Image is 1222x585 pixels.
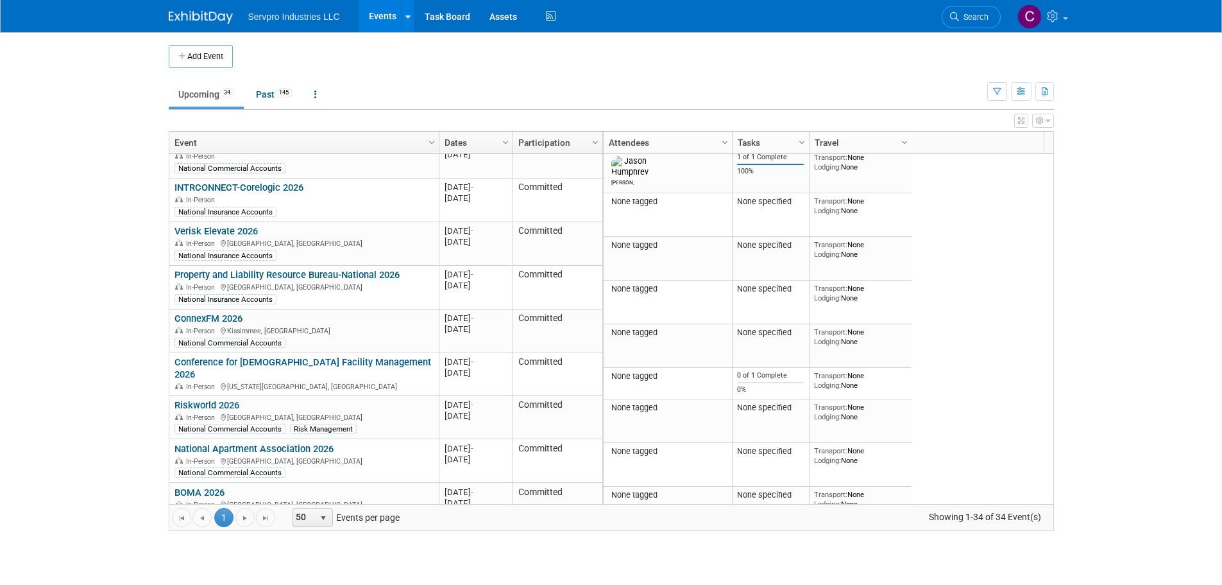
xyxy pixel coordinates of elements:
div: None specified [737,284,804,294]
div: [DATE] [445,356,507,367]
a: Travel [815,132,903,153]
img: In-Person Event [175,152,183,159]
span: Column Settings [427,137,437,148]
img: In-Person Event [175,240,183,246]
span: Transport: [814,327,847,336]
a: ConnexFM 2026 [174,313,242,324]
img: In-Person Event [175,196,183,202]
td: Committed [513,222,602,266]
span: Column Settings [720,137,730,148]
span: Lodging: [814,162,841,171]
div: None specified [737,196,804,207]
span: Events per page [276,508,412,527]
span: Go to the next page [240,513,250,523]
div: [DATE] [445,324,507,335]
img: In-Person Event [175,457,183,464]
div: None None [814,240,906,259]
div: None None [814,153,906,171]
div: 100% [737,167,804,176]
div: National Commercial Accounts [174,163,285,173]
div: None tagged [608,403,727,413]
span: - [471,182,473,192]
a: Go to the last page [256,508,275,527]
span: Transport: [814,240,847,249]
span: In-Person [186,283,219,292]
div: [DATE] [445,399,507,410]
span: Lodging: [814,293,841,302]
a: Event [174,132,430,153]
div: [DATE] [445,280,507,291]
a: Attendees [609,132,724,153]
a: Participation [518,132,594,153]
div: None tagged [608,240,727,250]
span: Transport: [814,371,847,380]
div: National Insurance Accounts [174,207,276,217]
a: Column Settings [795,132,809,151]
td: Committed [513,483,602,527]
a: Tasks [738,132,801,153]
div: [US_STATE][GEOGRAPHIC_DATA], [GEOGRAPHIC_DATA] [174,381,433,392]
span: Lodging: [814,381,841,390]
span: Column Settings [590,137,600,148]
div: [DATE] [445,498,507,509]
div: National Commercial Accounts [174,467,285,478]
td: Committed [513,310,602,353]
div: None None [814,284,906,302]
span: Search [959,12,989,22]
div: [DATE] [445,367,507,378]
td: Committed [513,396,602,439]
span: Lodging: [814,250,841,259]
div: National Insurance Accounts [174,250,276,261]
span: In-Person [186,196,219,204]
img: Jason Humphrey [611,156,649,177]
img: In-Person Event [175,283,183,290]
div: [DATE] [445,313,507,324]
span: Lodging: [814,337,841,346]
div: [DATE] [445,443,507,454]
img: In-Person Event [175,383,183,389]
span: In-Person [186,152,219,161]
span: 34 [220,88,234,98]
span: Column Settings [797,137,807,148]
a: Riskworld 2026 [174,399,239,411]
span: 145 [275,88,293,98]
div: [DATE] [445,225,507,236]
span: Showing 1-34 of 34 Event(s) [917,508,1053,526]
a: Search [942,6,1001,28]
div: None None [814,327,906,346]
span: select [318,513,328,523]
span: Lodging: [814,412,841,421]
span: Transport: [814,403,847,412]
td: Committed [513,353,602,396]
span: - [471,487,473,497]
div: 0% [737,385,804,394]
a: Past145 [246,82,302,107]
span: In-Person [186,457,219,466]
div: None specified [737,327,804,338]
span: Transport: [814,446,847,455]
a: Column Settings [425,132,439,151]
div: None tagged [608,371,727,381]
span: - [471,444,473,453]
span: Column Settings [899,137,910,148]
div: None None [814,403,906,421]
div: National Commercial Accounts [174,338,285,348]
a: Column Settings [498,132,513,151]
div: 1 of 1 Complete [737,153,804,162]
a: National Apartment Association 2026 [174,443,334,455]
span: In-Person [186,383,219,391]
div: [DATE] [445,182,507,193]
div: None tagged [608,446,727,457]
td: Committed [513,439,602,483]
div: [GEOGRAPHIC_DATA], [GEOGRAPHIC_DATA] [174,455,433,466]
a: Go to the previous page [192,508,212,527]
a: Property and Liability Resource Bureau-National 2026 [174,269,400,281]
img: Chris Chassagneux [1017,4,1042,29]
div: None tagged [608,284,727,294]
div: None specified [737,490,804,500]
span: 50 [293,509,315,527]
span: Transport: [814,490,847,499]
div: National Commercial Accounts [174,424,285,434]
a: INTRCONNECT-Corelogic 2026 [174,182,303,193]
span: Lodging: [814,456,841,465]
